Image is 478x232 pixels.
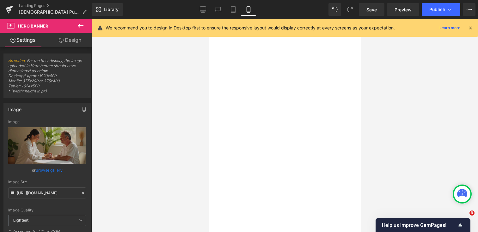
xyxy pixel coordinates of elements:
button: Undo [328,3,341,16]
div: Image [8,120,86,124]
a: New Library [92,3,123,16]
iframe: Intercom live chat [457,210,472,226]
a: Preview [387,3,419,16]
span: Hero Banner [18,23,48,28]
p: We recommend you to design in Desktop first to ensure the responsive layout would display correct... [106,24,395,31]
span: Preview [395,6,412,13]
button: Redo [344,3,356,16]
span: Library [104,7,119,12]
a: Tablet [226,3,241,16]
span: Save [366,6,377,13]
button: Publish [422,3,460,16]
a: Learn more [437,24,463,32]
a: Laptop [211,3,226,16]
a: Desktop [195,3,211,16]
span: Publish [429,7,445,12]
div: Image Src [8,180,86,184]
a: Mobile [241,3,256,16]
a: Browse gallery [36,165,63,176]
div: or [8,167,86,173]
span: [DEMOGRAPHIC_DATA] Pulse Diagnosis [19,9,80,15]
a: Landing Pages [19,3,92,8]
button: More [463,3,475,16]
button: Show survey - Help us improve GemPages! [382,221,464,229]
input: Link [8,187,86,198]
span: : For the best display, the image uploaded in Hero banner should have dimensions* as below: Deskt... [8,58,86,98]
a: Design [47,33,93,47]
span: 3 [469,210,475,216]
span: Help us improve GemPages! [382,222,457,228]
div: Image [8,103,21,112]
b: Lightest [13,218,28,223]
div: Image Quality [8,208,86,212]
a: Attention [8,58,25,63]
